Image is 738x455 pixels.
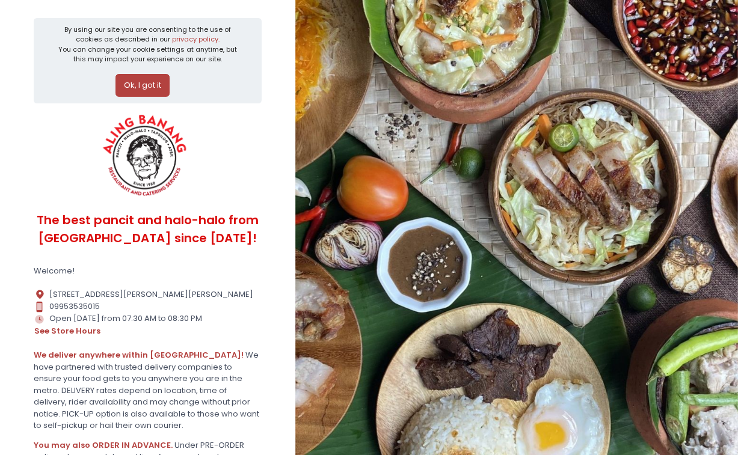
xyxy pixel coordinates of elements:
[34,349,262,432] div: We have partnered with trusted delivery companies to ensure your food gets to you anywhere you ar...
[34,289,262,301] div: [STREET_ADDRESS][PERSON_NAME][PERSON_NAME]
[34,325,101,338] button: see store hours
[34,349,244,361] b: We deliver anywhere within [GEOGRAPHIC_DATA]!
[34,301,262,313] div: 09953535015
[34,439,173,451] b: You may also ORDER IN ADVANCE.
[34,201,262,257] div: The best pancit and halo-halo from [GEOGRAPHIC_DATA] since [DATE]!
[54,25,242,64] div: By using our site you are consenting to the use of cookies as described in our You can change you...
[34,313,262,338] div: Open [DATE] from 07:30 AM to 08:30 PM
[34,265,262,277] div: Welcome!
[172,34,220,44] a: privacy policy.
[96,111,196,201] img: ALING BANANG
[115,74,170,97] button: Ok, I got it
